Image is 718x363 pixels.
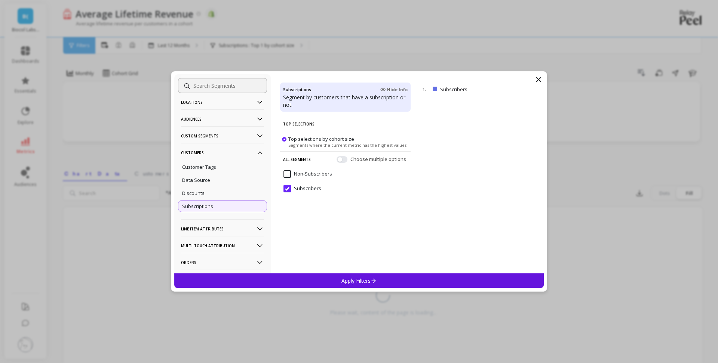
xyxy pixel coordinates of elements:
p: Top Selections [283,116,408,132]
span: Segments where the current metric has the highest values. [288,142,408,148]
p: Multi-Touch Attribution [181,236,264,255]
p: Subscriptions [182,203,213,210]
p: Customer Tags [182,164,216,170]
p: Segment by customers that have a subscription or not. [283,94,408,109]
span: Top selections by cohort size [288,136,354,142]
p: Apply Filters [341,277,377,284]
p: Discounts [182,190,205,196]
p: 1. [422,86,430,93]
p: Line Item Attributes [181,219,264,238]
p: Custom Segments [181,126,264,145]
p: Product Options [181,270,264,289]
p: All Segments [283,152,311,167]
p: Audiences [181,109,264,128]
p: Subscribers [440,86,503,93]
p: Locations [181,93,264,112]
p: Orders [181,253,264,272]
p: Customers [181,143,264,162]
h4: Subscriptions [283,86,311,94]
span: Hide Info [380,87,408,93]
span: Non-Subscribers [283,170,332,178]
span: Subscribers [283,185,321,192]
input: Search Segments [178,78,267,93]
p: Products [181,76,264,95]
p: Data Source [182,177,210,183]
span: Choose multiple options [350,156,408,163]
